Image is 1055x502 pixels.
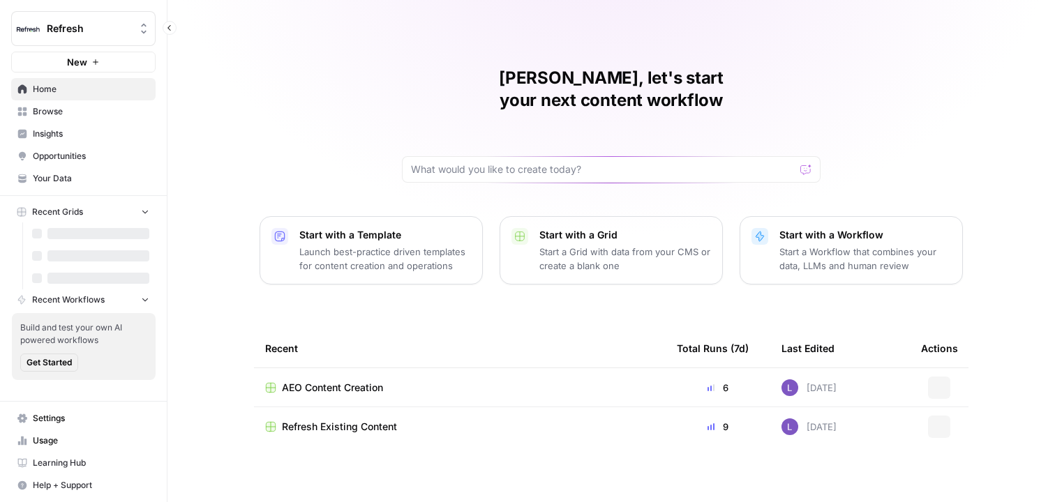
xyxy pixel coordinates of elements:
[500,216,723,284] button: Start with a GridStart a Grid with data from your CMS or create a blank one
[781,329,835,367] div: Last Edited
[921,329,958,367] div: Actions
[33,479,149,492] span: Help + Support
[282,381,383,395] span: AEO Content Creation
[11,452,156,474] a: Learning Hub
[33,172,149,185] span: Your Data
[11,429,156,452] a: Usage
[677,329,749,367] div: Total Runs (7d)
[539,245,711,273] p: Start a Grid with data from your CMS or create a blank one
[265,329,654,367] div: Recent
[11,100,156,123] a: Browse
[11,407,156,429] a: Settings
[779,228,951,242] p: Start with a Workflow
[11,145,156,167] a: Opportunities
[11,78,156,100] a: Home
[779,245,951,273] p: Start a Workflow that combines your data, LLMs and human review
[265,381,654,395] a: AEO Content Creation
[11,201,156,222] button: Recent Grids
[67,55,87,69] span: New
[33,128,149,140] span: Insights
[33,83,149,96] span: Home
[11,52,156,73] button: New
[27,356,72,369] span: Get Started
[781,379,798,396] img: rn7sh892ioif0lo51687sih9ndqw
[33,457,149,469] span: Learning Hub
[781,418,798,435] img: rn7sh892ioif0lo51687sih9ndqw
[33,412,149,425] span: Settings
[47,22,131,36] span: Refresh
[299,245,471,273] p: Launch best-practice driven templates for content creation and operations
[781,379,837,396] div: [DATE]
[781,418,837,435] div: [DATE]
[539,228,711,242] p: Start with a Grid
[16,16,41,41] img: Refresh Logo
[11,289,156,310] button: Recent Workflows
[265,420,654,434] a: Refresh Existing Content
[20,353,78,372] button: Get Started
[740,216,963,284] button: Start with a WorkflowStart a Workflow that combines your data, LLMs and human review
[411,162,795,176] input: What would you like to create today?
[677,381,759,395] div: 6
[20,321,147,347] span: Build and test your own AI powered workflows
[260,216,483,284] button: Start with a TemplateLaunch best-practice driven templates for content creation and operations
[32,206,83,218] span: Recent Grids
[32,294,105,306] span: Recent Workflows
[299,228,471,242] p: Start with a Template
[33,150,149,162] span: Opportunities
[282,420,397,434] span: Refresh Existing Content
[33,105,149,118] span: Browse
[33,434,149,447] span: Usage
[11,123,156,145] a: Insights
[402,67,821,112] h1: [PERSON_NAME], let's start your next content workflow
[11,167,156,190] a: Your Data
[677,420,759,434] div: 9
[11,474,156,496] button: Help + Support
[11,11,156,46] button: Workspace: Refresh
